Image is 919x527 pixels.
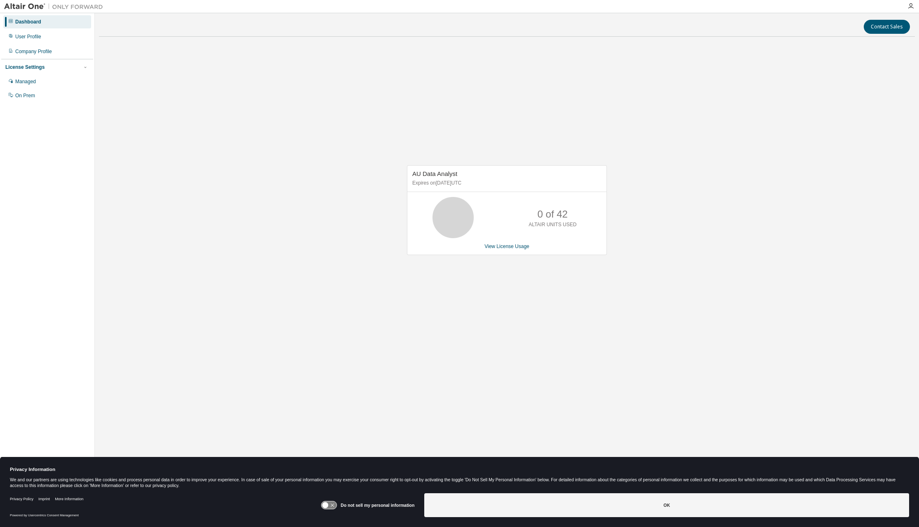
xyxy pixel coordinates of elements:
div: On Prem [15,92,35,99]
p: Expires on [DATE] UTC [412,180,599,187]
div: Dashboard [15,19,41,25]
div: Company Profile [15,48,52,55]
button: Contact Sales [864,20,910,34]
span: AU Data Analyst [412,170,457,177]
p: ALTAIR UNITS USED [529,221,576,228]
img: Altair One [4,2,107,11]
div: Managed [15,78,36,85]
p: 0 of 42 [538,207,568,221]
div: License Settings [5,64,45,70]
a: View License Usage [484,244,529,249]
div: User Profile [15,33,41,40]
